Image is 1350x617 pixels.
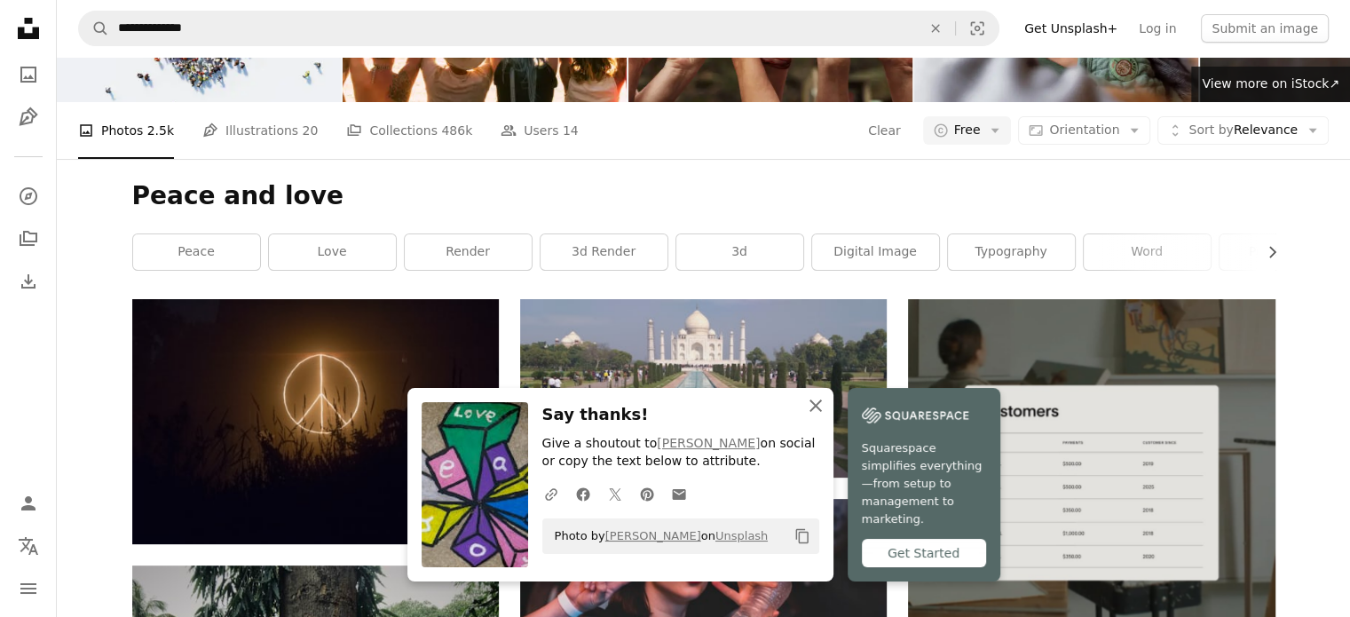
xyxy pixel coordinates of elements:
[862,439,986,528] span: Squarespace simplifies everything—from setup to management to marketing.
[405,234,532,270] a: render
[542,435,819,471] p: Give a shoutout to on social or copy the text below to attribute.
[11,178,46,214] a: Explore
[1188,122,1298,139] span: Relevance
[132,180,1275,212] h1: Peace and love
[441,121,472,140] span: 486k
[1014,14,1128,43] a: Get Unsplash+
[303,121,319,140] span: 20
[867,116,902,145] button: Clear
[1256,234,1275,270] button: scroll list to the right
[11,528,46,564] button: Language
[132,413,499,429] a: Peace sign logo neon signage
[812,234,939,270] a: digital image
[948,234,1075,270] a: typography
[11,99,46,135] a: Illustrations
[563,121,579,140] span: 14
[78,11,999,46] form: Find visuals sitewide
[546,522,769,550] span: Photo by on
[346,102,472,159] a: Collections 486k
[520,299,887,478] img: people walking on park during daytime
[11,486,46,521] a: Log in / Sign up
[11,57,46,92] a: Photos
[657,436,760,450] a: [PERSON_NAME]
[916,12,955,45] button: Clear
[923,116,1012,145] button: Free
[1188,123,1233,137] span: Sort by
[862,402,968,429] img: file-1747939142011-51e5cc87e3c9
[520,380,887,396] a: people walking on park during daytime
[1202,76,1339,91] span: View more on iStock ↗
[599,476,631,511] a: Share on Twitter
[1018,116,1150,145] button: Orientation
[542,402,819,428] h3: Say thanks!
[1157,116,1329,145] button: Sort byRelevance
[79,12,109,45] button: Search Unsplash
[541,234,667,270] a: 3d render
[501,102,579,159] a: Users 14
[11,11,46,50] a: Home — Unsplash
[787,521,817,551] button: Copy to clipboard
[848,388,1000,581] a: Squarespace simplifies everything—from setup to management to marketing.Get Started
[11,571,46,606] button: Menu
[133,234,260,270] a: peace
[676,234,803,270] a: 3d
[605,529,701,542] a: [PERSON_NAME]
[11,221,46,257] a: Collections
[1201,14,1329,43] button: Submit an image
[715,529,768,542] a: Unsplash
[567,476,599,511] a: Share on Facebook
[956,12,999,45] button: Visual search
[202,102,318,159] a: Illustrations 20
[11,264,46,299] a: Download History
[663,476,695,511] a: Share over email
[269,234,396,270] a: love
[1128,14,1187,43] a: Log in
[1049,123,1119,137] span: Orientation
[862,539,986,567] div: Get Started
[1220,234,1346,270] a: peace sign
[132,299,499,543] img: Peace sign logo neon signage
[954,122,981,139] span: Free
[1191,67,1350,102] a: View more on iStock↗
[1084,234,1211,270] a: word
[631,476,663,511] a: Share on Pinterest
